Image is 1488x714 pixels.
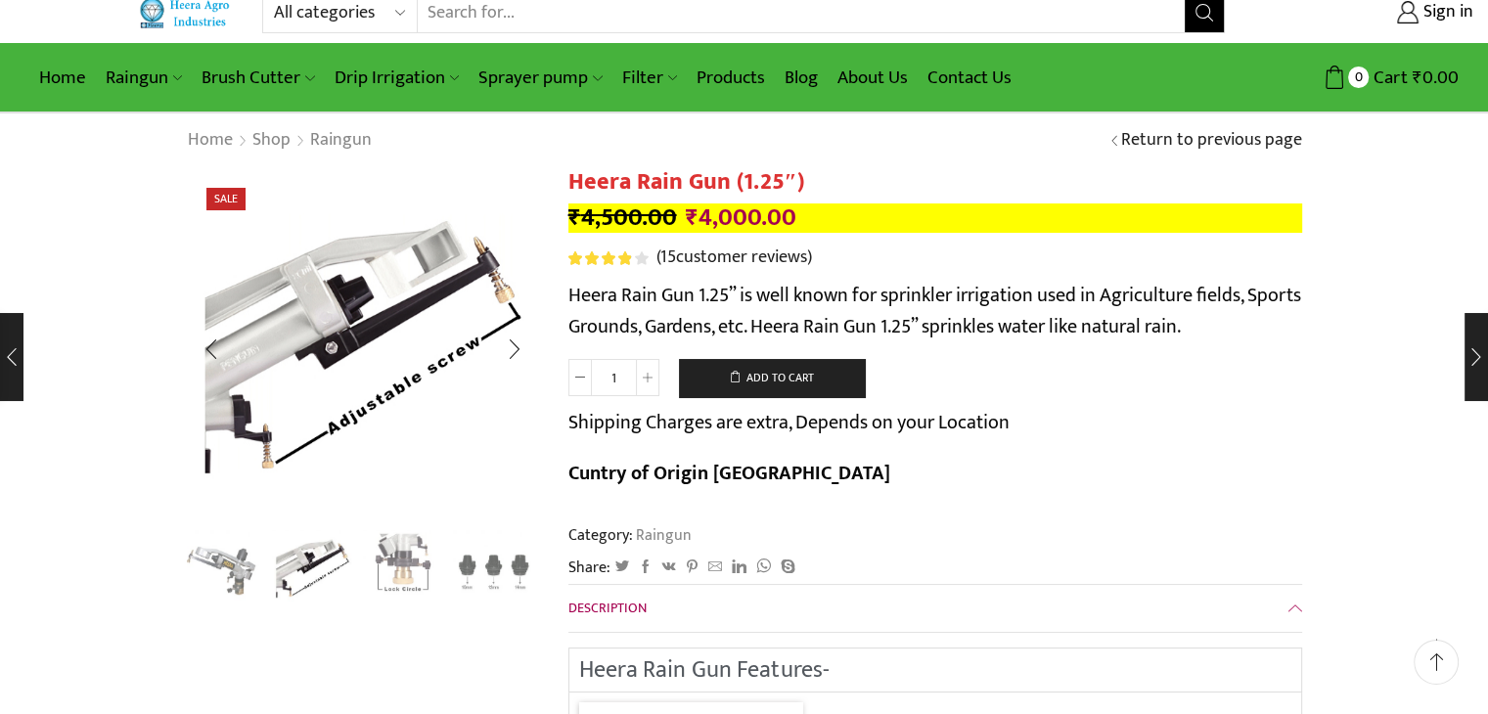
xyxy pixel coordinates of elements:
[187,325,236,374] div: Previous slide
[453,530,534,608] li: 4 / 4
[775,55,828,101] a: Blog
[656,245,812,271] a: (15customer reviews)
[187,128,234,154] a: Home
[1244,60,1459,96] a: 0 Cart ₹0.00
[187,128,373,154] nav: Breadcrumb
[490,325,539,374] div: Next slide
[1369,65,1408,91] span: Cart
[325,55,469,101] a: Drip Irrigation
[206,188,246,210] span: Sale
[272,530,353,608] li: 2 / 4
[29,55,96,101] a: Home
[363,530,444,608] li: 3 / 4
[828,55,918,101] a: About Us
[568,407,1010,438] p: Shipping Charges are extra, Depends on your Location
[568,457,890,490] b: Cuntry of Origin [GEOGRAPHIC_DATA]
[1413,63,1459,93] bdi: 0.00
[568,524,692,547] span: Category:
[686,198,796,238] bdi: 4,000.00
[182,530,263,611] img: Heera Raingun 1.50
[192,55,324,101] a: Brush Cutter
[96,55,192,101] a: Raingun
[309,128,373,154] a: Raingun
[568,168,1302,197] h1: Heera Rain Gun (1.25″)
[679,359,865,398] button: Add to cart
[568,198,677,238] bdi: 4,500.00
[568,251,648,265] div: Rated 4.00 out of 5
[686,198,699,238] span: ₹
[1348,67,1369,87] span: 0
[1121,128,1302,154] a: Return to previous page
[453,530,534,611] img: Rain Gun Nozzle
[660,243,676,272] span: 15
[612,55,687,101] a: Filter
[568,557,610,579] span: Share:
[469,55,611,101] a: Sprayer pump
[568,251,632,265] span: Rated out of 5 based on customer ratings
[568,585,1302,632] a: Description
[187,168,539,520] div: 2 / 4
[363,527,444,608] a: Adjestmen
[579,658,1291,682] h2: Heera Rain Gun Features-
[568,251,652,265] span: 15
[918,55,1021,101] a: Contact Us
[568,280,1302,342] p: Heera Rain Gun 1.25” is well known for sprinkler irrigation used in Agriculture fields, Sports Gr...
[272,527,353,608] a: outlet-screw
[568,198,581,238] span: ₹
[633,522,692,548] a: Raingun
[687,55,775,101] a: Products
[251,128,292,154] a: Shop
[1413,63,1422,93] span: ₹
[592,359,636,396] input: Product quantity
[568,597,647,619] span: Description
[182,530,263,608] li: 1 / 4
